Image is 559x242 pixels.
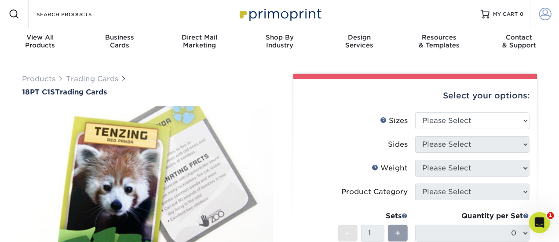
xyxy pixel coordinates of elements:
div: Cards [80,33,160,49]
div: Select your options: [300,79,530,112]
span: - [346,227,350,240]
a: 18PT C1STrading Cards [22,88,273,96]
div: Quantity per Set [415,211,530,221]
a: DesignServices [319,28,399,56]
span: 0 [520,11,524,17]
iframe: Intercom live chat [529,212,550,233]
a: Products [22,75,56,83]
div: Sizes [380,116,408,126]
a: Shop ByIndustry [240,28,320,56]
a: Trading Cards [66,75,119,83]
span: 1 [547,212,554,219]
input: SEARCH PRODUCTS..... [36,9,121,19]
span: Business [80,33,160,41]
span: Resources [399,33,479,41]
span: 18PT C1S [22,88,55,96]
div: Sets [338,211,408,221]
span: Direct Mail [160,33,240,41]
div: Sides [388,139,408,150]
div: Industry [240,33,320,49]
span: Shop By [240,33,320,41]
span: Contact [479,33,559,41]
a: Resources& Templates [399,28,479,56]
a: Contact& Support [479,28,559,56]
div: Weight [372,163,408,173]
a: BusinessCards [80,28,160,56]
div: & Templates [399,33,479,49]
h1: Trading Cards [22,88,273,96]
span: + [395,227,401,240]
div: Product Category [342,187,408,197]
a: Direct MailMarketing [160,28,240,56]
span: MY CART [493,11,518,18]
iframe: Google Customer Reviews [2,215,75,239]
div: & Support [479,33,559,49]
span: Design [319,33,399,41]
div: Services [319,33,399,49]
img: Primoprint [236,4,324,23]
div: Marketing [160,33,240,49]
